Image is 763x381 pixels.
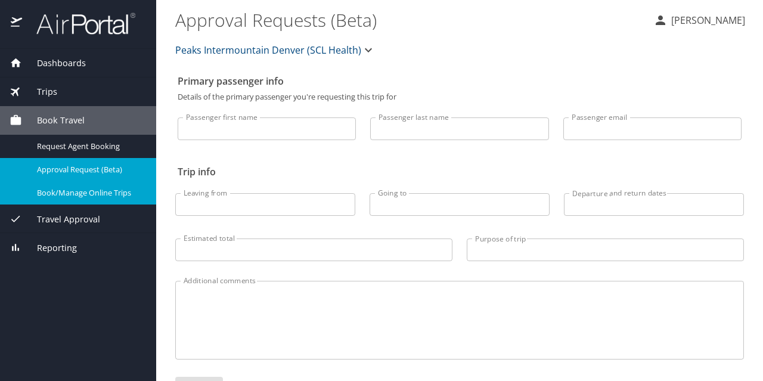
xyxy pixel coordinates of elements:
span: Peaks Intermountain Denver (SCL Health) [175,42,361,58]
span: Book/Manage Online Trips [37,187,142,199]
button: Peaks Intermountain Denver (SCL Health) [170,38,380,62]
img: icon-airportal.png [11,12,23,35]
img: airportal-logo.png [23,12,135,35]
p: Details of the primary passenger you're requesting this trip for [178,93,742,101]
span: Request Agent Booking [37,141,142,152]
h1: Approval Requests (Beta) [175,1,644,38]
h2: Trip info [178,162,742,181]
span: Book Travel [22,114,85,127]
span: Dashboards [22,57,86,70]
span: Trips [22,85,57,98]
span: Reporting [22,241,77,255]
h2: Primary passenger info [178,72,742,91]
p: [PERSON_NAME] [668,13,745,27]
span: Approval Request (Beta) [37,164,142,175]
button: [PERSON_NAME] [649,10,750,31]
span: Travel Approval [22,213,100,226]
